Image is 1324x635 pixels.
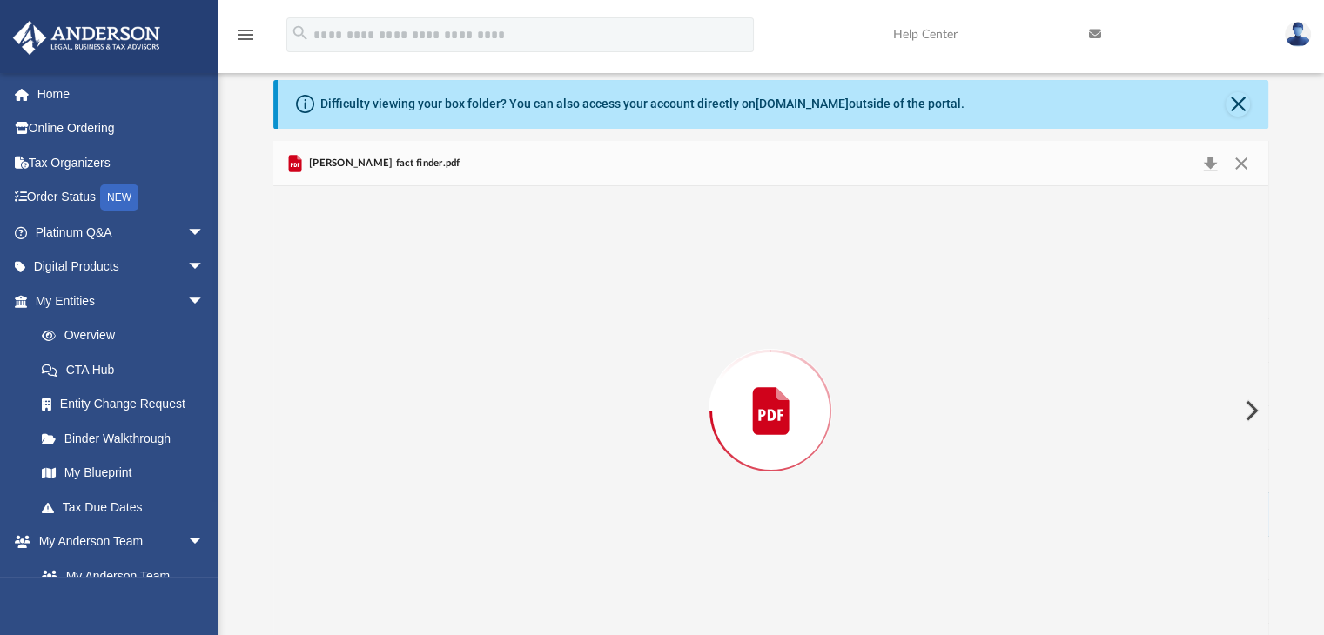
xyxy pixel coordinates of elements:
[1285,22,1311,47] img: User Pic
[24,352,231,387] a: CTA Hub
[187,250,222,285] span: arrow_drop_down
[24,490,231,525] a: Tax Due Dates
[12,215,231,250] a: Platinum Q&Aarrow_drop_down
[24,421,231,456] a: Binder Walkthrough
[187,215,222,251] span: arrow_drop_down
[1195,151,1227,176] button: Download
[235,33,256,45] a: menu
[12,250,231,284] a: Digital Productsarrow_drop_down
[24,456,222,491] a: My Blueprint
[24,387,231,422] a: Entity Change Request
[1231,386,1269,435] button: Next File
[8,21,165,55] img: Anderson Advisors Platinum Portal
[756,97,849,110] a: [DOMAIN_NAME]
[187,284,222,319] span: arrow_drop_down
[12,180,231,216] a: Order StatusNEW
[12,525,222,559] a: My Anderson Teamarrow_drop_down
[235,24,256,45] i: menu
[291,23,310,43] i: search
[1226,151,1257,176] button: Close
[12,77,231,111] a: Home
[12,284,231,318] a: My Entitiesarrow_drop_down
[306,156,460,171] span: [PERSON_NAME] fact finder.pdf
[24,558,213,593] a: My Anderson Team
[320,95,964,113] div: Difficulty viewing your box folder? You can also access your account directly on outside of the p...
[187,525,222,560] span: arrow_drop_down
[12,111,231,146] a: Online Ordering
[100,184,138,211] div: NEW
[12,145,231,180] a: Tax Organizers
[24,318,231,353] a: Overview
[1226,92,1250,117] button: Close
